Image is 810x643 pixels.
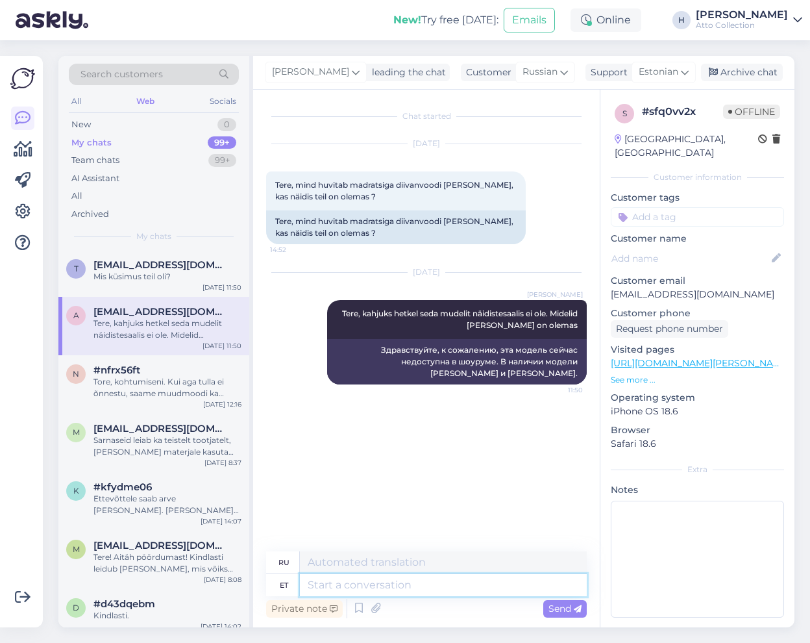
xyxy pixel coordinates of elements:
[93,306,228,318] span: anastassia.vurts@outlook.com
[696,20,788,31] div: Atto Collection
[278,551,289,574] div: ru
[266,266,587,278] div: [DATE]
[208,136,236,149] div: 99+
[327,339,587,385] div: Здравствуйте, к сожалению, эта модель сейчас недоступна в шоуруме. В наличии модели [PERSON_NAME]...
[527,290,583,299] span: [PERSON_NAME]
[201,516,241,526] div: [DATE] 14:07
[93,423,228,435] span: marianneloim999@gmail.com
[548,603,582,614] span: Send
[202,283,241,292] div: [DATE] 11:50
[71,208,109,221] div: Archived
[672,11,691,29] div: H
[73,369,79,379] span: n
[270,245,319,255] span: 14:52
[93,376,241,399] div: Tore, kohtumiseni. Kui aga tulla ei õnnestu, saame muudmoodi ka ilmselt aidata aga kõige lihtsam ...
[522,65,558,79] span: Russian
[611,343,784,357] p: Visited pages
[93,481,152,493] span: #kfydme06
[201,622,241,631] div: [DATE] 14:02
[93,540,228,551] span: merli.palmik.001@gmail.com
[611,251,769,266] input: Add name
[203,399,241,409] div: [DATE] 12:16
[611,374,784,386] p: See more ...
[93,610,241,622] div: Kindlasti.
[611,288,784,301] p: [EMAIL_ADDRESS][DOMAIN_NAME]
[696,10,802,31] a: [PERSON_NAME]Atto Collection
[202,341,241,351] div: [DATE] 11:50
[585,66,628,79] div: Support
[611,232,784,246] p: Customer name
[204,575,241,585] div: [DATE] 8:08
[93,271,241,283] div: Mis küsimus teil oli?
[93,598,155,610] span: #d43dqebm
[136,231,171,242] span: My chats
[73,310,79,320] span: a
[342,309,580,330] span: Tere, kahjuks hetkel seda mudelit näidistesaalis ei ole. Midelid [PERSON_NAME] on olemas
[611,207,784,227] input: Add a tag
[611,464,784,475] div: Extra
[571,8,641,32] div: Online
[611,357,790,369] a: [URL][DOMAIN_NAME][PERSON_NAME]
[723,105,780,119] span: Offline
[266,210,526,244] div: Tere, mind huvitab madratsiga diivanvoodi [PERSON_NAME], kas näidis teil on olemas ?
[461,66,511,79] div: Customer
[367,66,446,79] div: leading the chat
[266,138,587,149] div: [DATE]
[73,544,80,554] span: m
[207,93,239,110] div: Socials
[611,191,784,205] p: Customer tags
[611,437,784,451] p: Safari 18.6
[642,104,723,120] div: # sfq0vv2x
[217,118,236,131] div: 0
[71,154,119,167] div: Team chats
[611,483,784,497] p: Notes
[73,603,79,612] span: d
[266,600,343,618] div: Private note
[93,551,241,575] div: Tere! Aitäh pöördumast! Kindlasti leidub [PERSON_NAME], mis võiks sobida. Täpselt veidi keeruline...
[611,274,784,288] p: Customer email
[701,64,783,81] div: Archive chat
[534,385,583,395] span: 11:50
[611,320,728,338] div: Request phone number
[73,486,79,496] span: k
[696,10,788,20] div: [PERSON_NAME]
[204,458,241,468] div: [DATE] 8:37
[93,259,228,271] span: terje.simonov@gmail.com
[93,318,241,341] div: Tere, kahjuks hetkel seda mudelit näidistesaalis ei ole. Midelid [PERSON_NAME] on olemas
[639,65,678,79] span: Estonian
[71,172,119,185] div: AI Assistant
[71,118,91,131] div: New
[10,66,35,91] img: Askly Logo
[69,93,84,110] div: All
[393,12,498,28] div: Try free [DATE]:
[272,65,349,79] span: [PERSON_NAME]
[73,427,80,437] span: m
[275,180,515,201] span: Tere, mind huvitab madratsiga diivanvoodi [PERSON_NAME], kas näidis teil on olemas ?
[393,14,421,26] b: New!
[280,574,288,596] div: et
[74,264,79,273] span: t
[622,108,627,118] span: s
[71,190,82,203] div: All
[611,171,784,183] div: Customer information
[93,364,140,376] span: #nfrx56ft
[611,307,784,320] p: Customer phone
[93,435,241,458] div: Sarnaseid leiab ka teistelt tootjatelt, [PERSON_NAME] materjale kasutame aga Aqua Clean on patent...
[80,68,163,81] span: Search customers
[208,154,236,167] div: 99+
[71,136,112,149] div: My chats
[615,132,758,160] div: [GEOGRAPHIC_DATA], [GEOGRAPHIC_DATA]
[504,8,555,32] button: Emails
[611,423,784,437] p: Browser
[93,493,241,516] div: Ettevõttele saab arve [PERSON_NAME]. [PERSON_NAME] hind sõltub ikkagi konkreetsest diivanist. Suu...
[611,391,784,405] p: Operating system
[611,405,784,418] p: iPhone OS 18.6
[134,93,157,110] div: Web
[266,110,587,122] div: Chat started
